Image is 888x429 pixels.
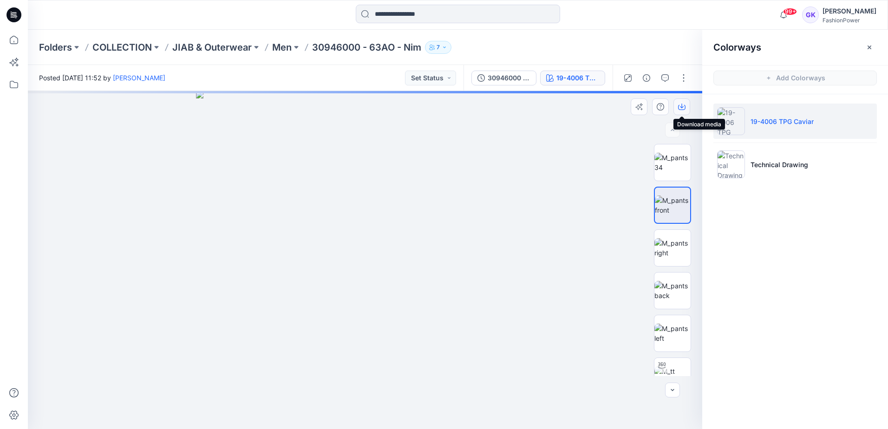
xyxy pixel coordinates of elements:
[783,8,797,15] span: 99+
[488,73,530,83] div: 30946000 - 63AO - Nim
[312,41,421,54] p: 30946000 - 63AO - Nim
[823,6,876,17] div: [PERSON_NAME]
[540,71,605,85] button: 19-4006 TPG Caviar
[654,238,691,258] img: M_pants right
[272,41,292,54] a: Men
[92,41,152,54] a: COLLECTION
[39,73,165,83] span: Posted [DATE] 11:52 by
[654,366,691,386] img: M_tt pants
[639,71,654,85] button: Details
[113,74,165,82] a: [PERSON_NAME]
[717,107,745,135] img: 19-4006 TPG Caviar
[713,42,761,53] h2: Colorways
[823,17,876,24] div: FashionPower
[654,153,691,172] img: M_pants 34
[751,117,814,126] p: 19-4006 TPG Caviar
[655,195,690,215] img: M_pants front
[39,41,72,54] a: Folders
[437,42,440,52] p: 7
[196,91,534,429] img: eyJhbGciOiJIUzI1NiIsImtpZCI6IjAiLCJzbHQiOiJzZXMiLCJ0eXAiOiJKV1QifQ.eyJkYXRhIjp7InR5cGUiOiJzdG9yYW...
[556,73,599,83] div: 19-4006 TPG Caviar
[751,160,808,169] p: Technical Drawing
[471,71,536,85] button: 30946000 - 63AO - Nim
[654,281,691,300] img: M_pants back
[717,150,745,178] img: Technical Drawing
[802,6,819,23] div: GK
[172,41,252,54] a: JIAB & Outerwear
[654,324,691,343] img: M_pants left
[425,41,451,54] button: 7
